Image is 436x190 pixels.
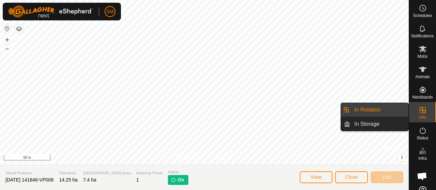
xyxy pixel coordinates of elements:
[354,106,380,114] span: In Rotation
[411,34,434,38] span: Notifications
[3,24,11,33] button: Reset Map
[3,45,11,53] button: –
[398,154,406,161] button: i
[8,5,93,18] img: Gallagher Logo
[341,103,408,117] li: In Rotation
[3,36,11,44] button: +
[350,103,408,117] a: In Rotation
[341,117,408,131] li: In Storage
[5,170,53,176] span: Virtual Paddock
[59,177,78,183] span: 14.25 ha
[413,167,431,185] div: Open chat
[414,177,431,181] span: Heatmap
[413,14,432,18] span: Schedules
[401,154,403,160] span: i
[171,177,176,183] img: turn-on
[415,75,430,79] span: Animals
[59,170,78,176] span: Total Area
[418,156,426,160] span: Infra
[412,95,433,99] span: Neckbands
[168,169,188,175] span: Status
[354,120,379,128] span: In Storage
[83,177,96,183] span: 7.4 ha
[177,176,184,184] span: On
[418,54,427,58] span: Mobs
[136,177,139,183] span: 1
[383,174,391,180] span: Edit
[211,155,231,161] a: Contact Us
[136,170,162,176] span: Watering Points
[345,174,358,180] span: Close
[300,171,332,183] button: View
[83,170,131,176] span: [GEOGRAPHIC_DATA] Area
[15,25,23,33] button: Map Layers
[311,174,322,180] span: View
[335,171,368,183] button: Close
[107,8,114,15] span: SM
[350,117,408,131] a: In Storage
[419,116,426,120] span: VPs
[371,171,403,183] button: Edit
[417,136,428,140] span: Status
[177,155,203,161] a: Privacy Policy
[5,177,53,183] span: [DATE] 141846-VP008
